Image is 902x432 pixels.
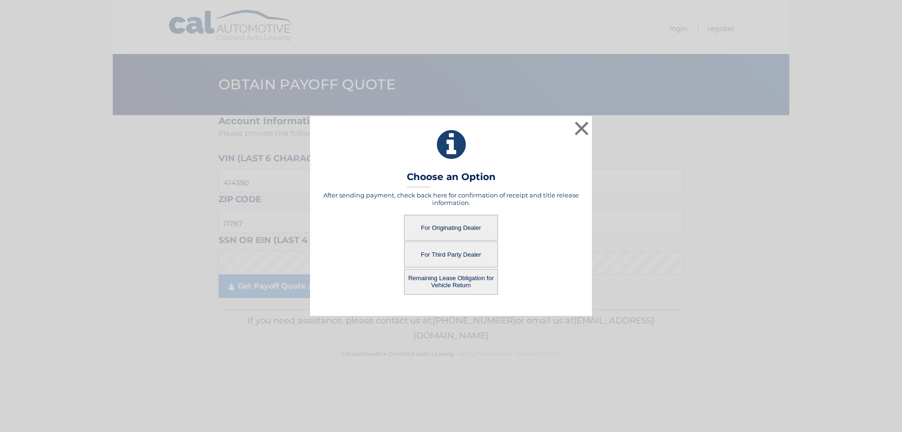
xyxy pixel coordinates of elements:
button: × [572,119,591,138]
button: For Third Party Dealer [404,242,498,267]
h5: After sending payment, check back here for confirmation of receipt and title release information. [322,191,580,206]
h3: Choose an Option [407,171,496,188]
button: For Originating Dealer [404,215,498,241]
button: Remaining Lease Obligation for Vehicle Return [404,269,498,295]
